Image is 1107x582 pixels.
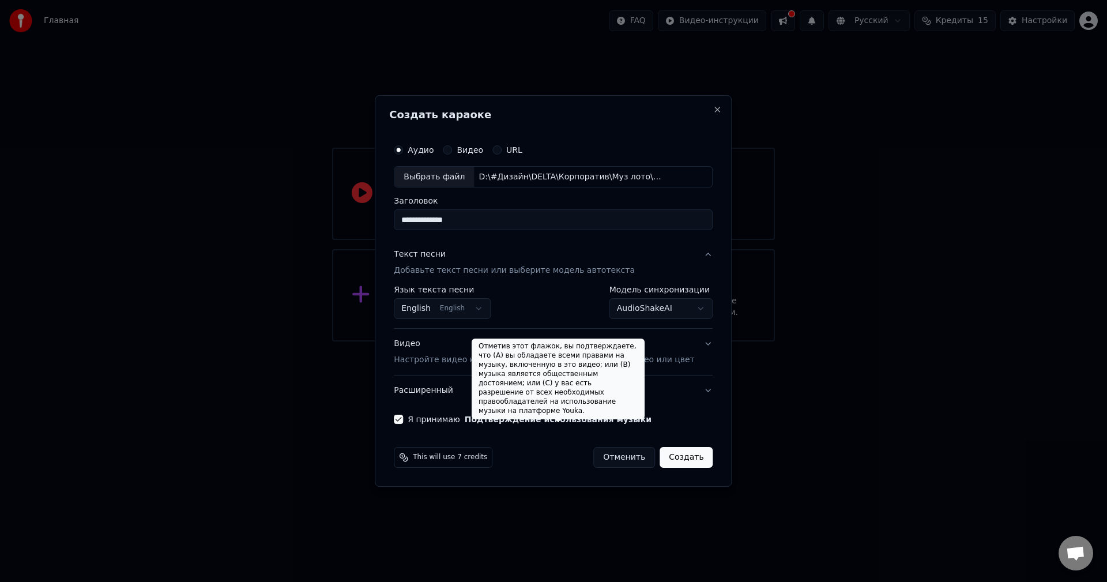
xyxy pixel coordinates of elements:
[413,453,487,462] span: This will use 7 credits
[394,329,713,376] button: ВидеоНастройте видео караоке: используйте изображение, видео или цвет
[394,286,713,329] div: Текст песниДобавьте текст песни или выберите модель автотекста
[394,339,694,366] div: Видео
[394,376,713,405] button: Расширенный
[465,415,652,423] button: Я принимаю
[394,197,713,205] label: Заголовок
[660,447,713,468] button: Создать
[506,146,522,154] label: URL
[394,167,474,187] div: Выбрать файл
[389,110,717,120] h2: Создать караоке
[394,249,446,261] div: Текст песни
[394,286,491,294] label: Язык текста песни
[394,240,713,286] button: Текст песниДобавьте текст песни или выберите модель автотекста
[593,447,655,468] button: Отменить
[394,354,694,366] p: Настройте видео караоке: используйте изображение, видео или цвет
[472,339,645,419] div: Отметив этот флажок, вы подтверждаете, что (A) вы обладаете всеми правами на музыку, включенную в...
[609,286,713,294] label: Модель синхронизации
[394,265,635,277] p: Добавьте текст песни или выберите модель автотекста
[457,146,483,154] label: Видео
[474,171,670,183] div: D:\#Дизайн\DELTA\Корпоратив\Муз лото\музыка\3.mp3
[408,415,652,423] label: Я принимаю
[408,146,434,154] label: Аудио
